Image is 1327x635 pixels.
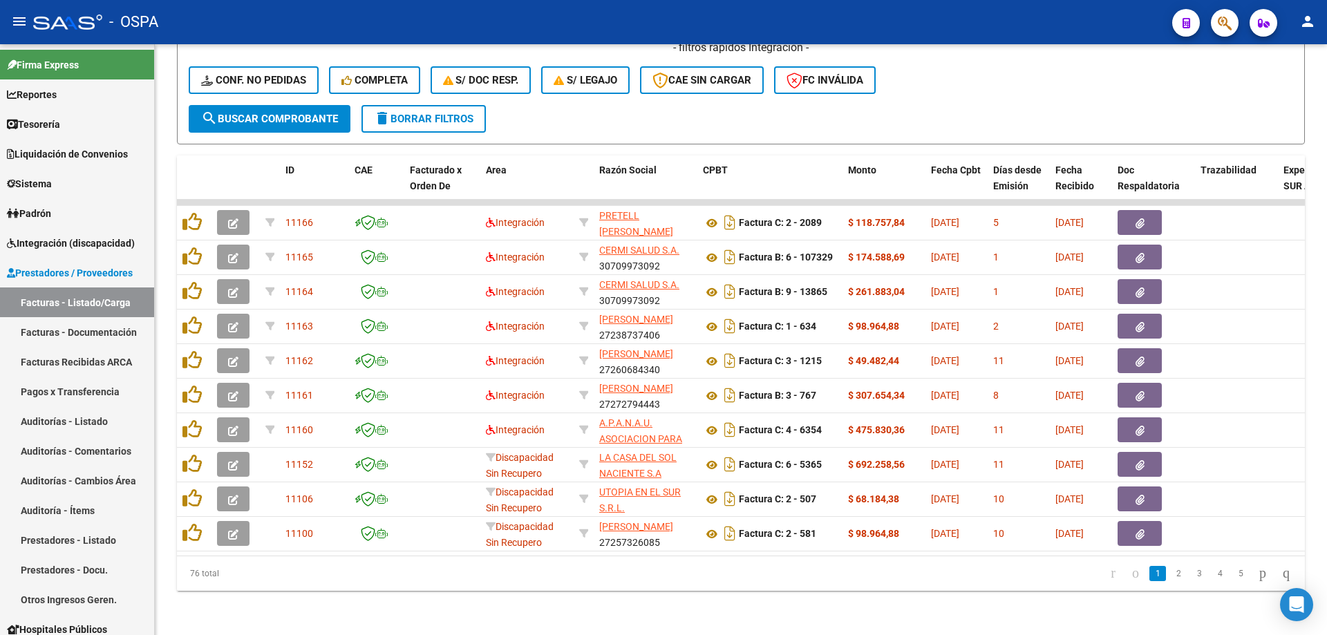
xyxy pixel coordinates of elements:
span: 11164 [285,286,313,297]
span: Area [486,164,507,176]
span: Padrón [7,206,51,221]
span: Integración [486,286,545,297]
li: page 3 [1189,562,1210,585]
i: Descargar documento [721,384,739,406]
span: Discapacidad Sin Recupero [486,521,554,548]
span: 11162 [285,355,313,366]
span: Razón Social [599,164,657,176]
span: FC Inválida [787,74,863,86]
span: Discapacidad Sin Recupero [486,452,554,479]
span: Facturado x Orden De [410,164,462,191]
datatable-header-cell: Fecha Cpbt [925,155,988,216]
datatable-header-cell: CAE [349,155,404,216]
span: Conf. no pedidas [201,74,306,86]
div: 30709973092 [599,243,692,272]
mat-icon: delete [374,110,390,126]
div: 27257326085 [599,519,692,548]
span: Prestadores / Proveedores [7,265,133,281]
strong: Factura B: 9 - 13865 [739,287,827,298]
span: 5 [993,217,999,228]
span: 11 [993,459,1004,470]
span: 1 [993,252,999,263]
button: Conf. no pedidas [189,66,319,94]
datatable-header-cell: Area [480,155,574,216]
span: Días desde Emisión [993,164,1042,191]
strong: Factura C: 2 - 581 [739,529,816,540]
div: Open Intercom Messenger [1280,588,1313,621]
button: FC Inválida [774,66,876,94]
h4: - filtros rápidos Integración - [189,40,1293,55]
mat-icon: search [201,110,218,126]
span: CAE [355,164,373,176]
span: CERMI SALUD S.A. [599,279,679,290]
a: go to first page [1104,566,1122,581]
span: [PERSON_NAME] [599,383,673,394]
div: 30641029080 [599,415,692,444]
i: Descargar documento [721,419,739,441]
span: 11106 [285,493,313,504]
span: Sistema [7,176,52,191]
span: UTOPIA EN EL SUR S.R.L. [599,486,681,513]
span: ID [285,164,294,176]
span: Firma Express [7,57,79,73]
strong: $ 68.184,38 [848,493,899,504]
li: page 2 [1168,562,1189,585]
button: CAE SIN CARGAR [640,66,764,94]
span: Fecha Cpbt [931,164,981,176]
strong: Factura C: 3 - 1215 [739,356,822,367]
mat-icon: menu [11,13,28,30]
a: 1 [1149,566,1166,581]
span: [PERSON_NAME] [599,348,673,359]
strong: Factura C: 4 - 6354 [739,425,822,436]
i: Descargar documento [721,246,739,268]
a: go to last page [1277,566,1296,581]
span: Liquidación de Convenios [7,146,128,162]
span: [DATE] [1055,286,1084,297]
span: Integración [486,355,545,366]
span: Integración (discapacidad) [7,236,135,251]
span: Borrar Filtros [374,113,473,125]
strong: Factura C: 1 - 634 [739,321,816,332]
i: Descargar documento [721,315,739,337]
button: Completa [329,66,420,94]
span: Reportes [7,87,57,102]
i: Descargar documento [721,281,739,303]
div: 27214002308 [599,208,692,237]
a: 5 [1232,566,1249,581]
span: 11166 [285,217,313,228]
span: S/ legajo [554,74,617,86]
div: 30715846795 [599,484,692,513]
strong: $ 475.830,36 [848,424,905,435]
datatable-header-cell: Días desde Emisión [988,155,1050,216]
span: 10 [993,493,1004,504]
span: [DATE] [931,321,959,332]
span: Integración [486,424,545,435]
li: page 5 [1230,562,1251,585]
div: 30709973092 [599,277,692,306]
i: Descargar documento [721,453,739,475]
span: Integración [486,321,545,332]
span: [DATE] [1055,355,1084,366]
datatable-header-cell: Monto [843,155,925,216]
span: 11152 [285,459,313,470]
datatable-header-cell: Facturado x Orden De [404,155,480,216]
strong: Factura C: 2 - 2089 [739,218,822,229]
span: [DATE] [1055,424,1084,435]
span: 11 [993,424,1004,435]
li: page 4 [1210,562,1230,585]
strong: Factura B: 3 - 767 [739,390,816,401]
span: Trazabilidad [1201,164,1257,176]
span: Completa [341,74,408,86]
datatable-header-cell: Razón Social [594,155,697,216]
span: [DATE] [1055,390,1084,401]
span: [DATE] [931,390,959,401]
strong: $ 261.883,04 [848,286,905,297]
span: [DATE] [931,217,959,228]
span: [PERSON_NAME] [599,314,673,325]
span: [DATE] [931,355,959,366]
a: 3 [1191,566,1207,581]
div: 30624243818 [599,450,692,479]
div: 27272794443 [599,381,692,410]
span: 8 [993,390,999,401]
span: [DATE] [931,528,959,539]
